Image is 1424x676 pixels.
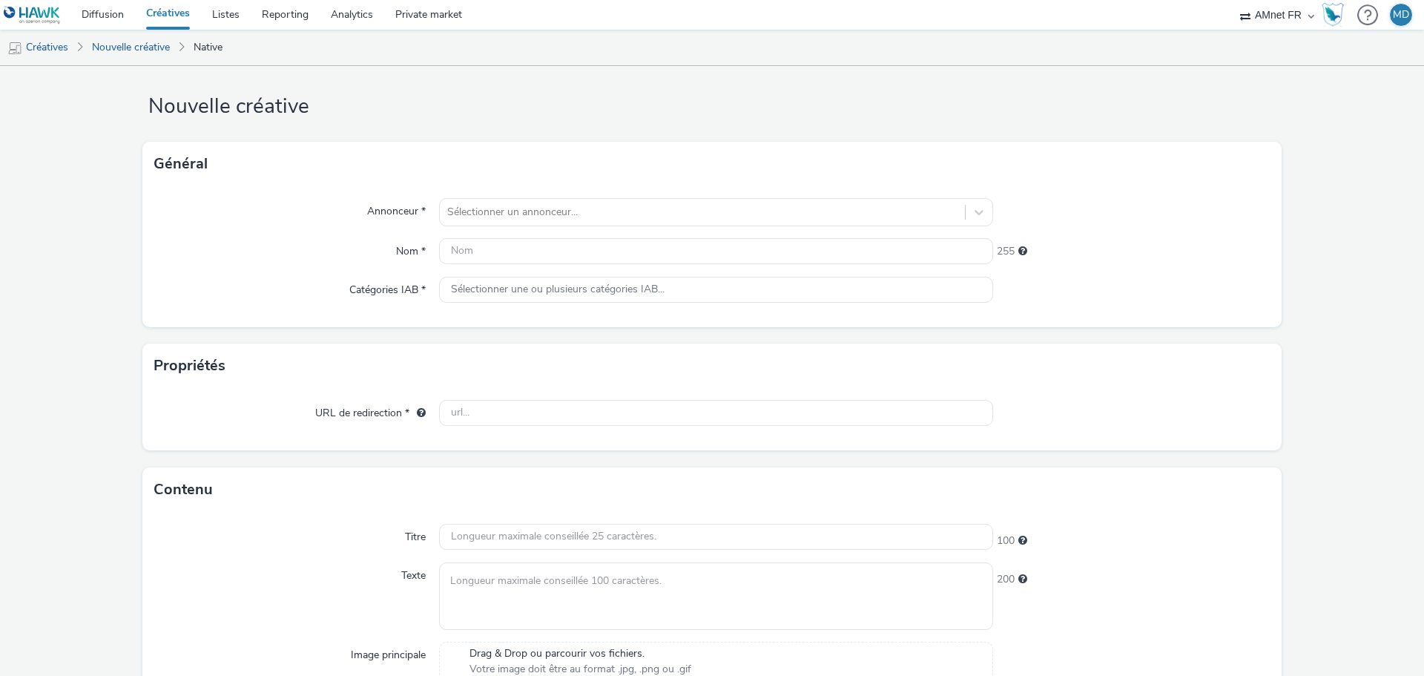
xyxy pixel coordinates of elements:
div: Longueur maximale conseillée 25 caractères. [1018,534,1027,548]
div: Longueur maximale conseillée 100 caractères. [1018,572,1027,587]
h3: Général [154,153,208,175]
label: URL de redirection * [309,400,432,421]
h3: Contenu [154,479,213,501]
input: url... [439,400,993,426]
label: Titre [399,524,432,545]
label: Texte [395,562,432,583]
span: 200 [997,572,1015,587]
input: Longueur maximale conseillée 25 caractères. [439,524,993,550]
span: 255 [997,244,1015,259]
span: 100 [997,534,1015,548]
h1: Nouvelle créative [142,93,1282,121]
img: Hawk Academy [1322,3,1344,27]
label: Annonceur * [361,198,432,219]
label: Image principale [345,642,432,663]
div: MD [1393,4,1409,26]
input: Nom [439,238,993,264]
a: Nouvelle créative [85,30,177,65]
span: Sélectionner une ou plusieurs catégories IAB... [451,283,665,296]
img: undefined Logo [4,6,61,24]
h3: Propriétés [154,355,225,377]
a: Hawk Academy [1322,3,1350,27]
label: Nom * [390,238,432,259]
a: Native [186,30,230,65]
span: Drag & Drop ou parcourir vos fichiers. [469,646,691,661]
div: L'URL de redirection sera utilisée comme URL de validation avec certains SSP et ce sera l'URL de ... [409,406,426,421]
img: mobile [7,41,22,56]
label: Catégories IAB * [343,277,432,298]
div: 255 caractères maximum [1018,244,1027,259]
